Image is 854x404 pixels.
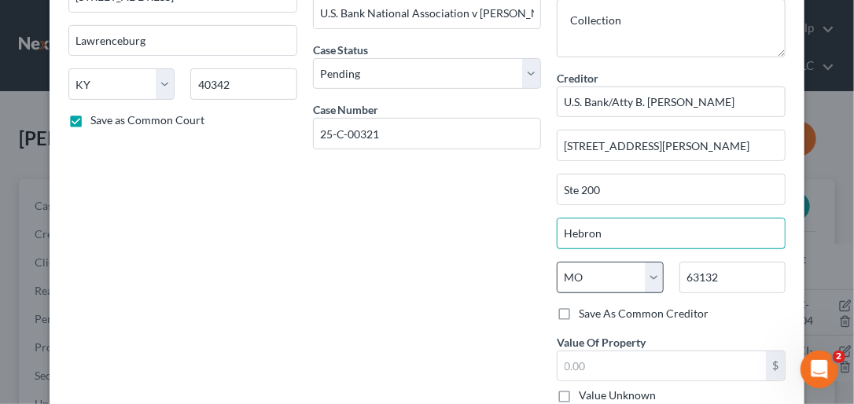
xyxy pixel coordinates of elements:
label: Save as Common Court [90,112,204,128]
input: Enter zip... [679,262,786,293]
label: Value Unknown [579,387,656,403]
label: Save As Common Creditor [579,306,709,321]
iframe: Intercom live chat [801,351,838,388]
input: Enter address... [558,130,785,160]
input: Search creditor by name... [557,86,786,118]
label: Value Of Property [557,334,646,351]
span: Creditor [557,72,598,85]
input: # [314,119,541,149]
input: 0.00 [558,351,766,381]
span: 2 [833,351,845,363]
input: Apt, Suite, etc... [558,174,785,204]
input: Enter city... [558,219,785,248]
input: Enter city... [69,26,296,56]
span: Case Status [313,43,369,57]
input: Enter zip... [190,68,296,100]
div: $ [766,351,785,381]
label: Case Number [313,101,379,118]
